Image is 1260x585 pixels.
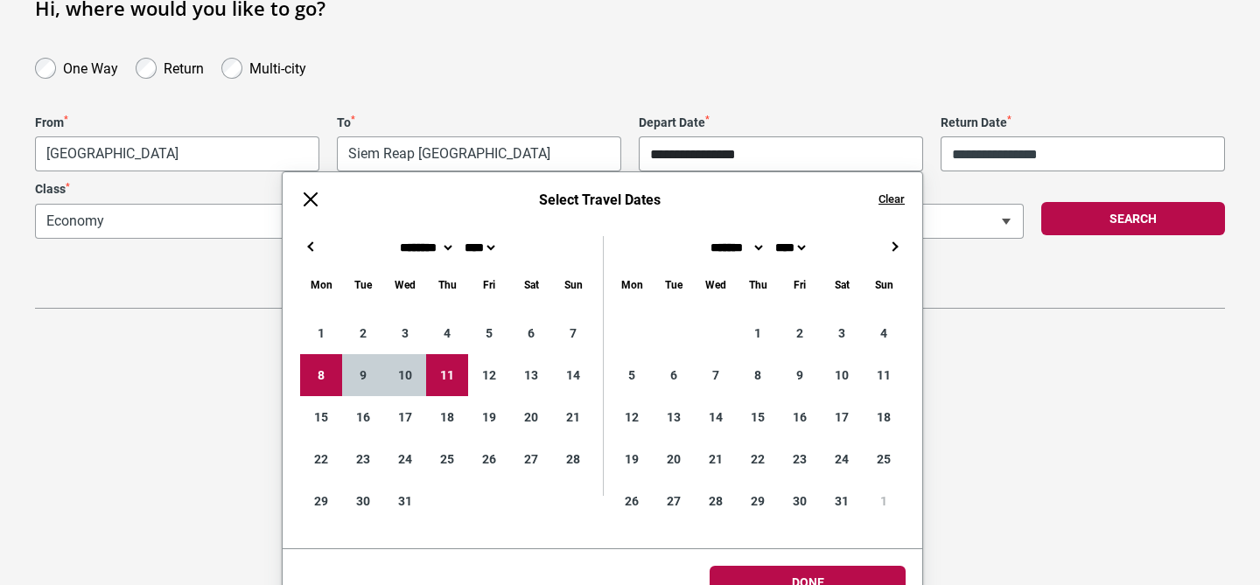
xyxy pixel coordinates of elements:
[779,354,821,396] div: 9
[384,275,426,295] div: Wednesday
[695,354,737,396] div: 7
[510,438,552,480] div: 27
[300,312,342,354] div: 1
[426,354,468,396] div: 11
[300,236,321,257] button: ←
[36,137,318,171] span: Phnom Penh, Cambodia
[779,438,821,480] div: 23
[695,438,737,480] div: 21
[164,56,204,77] label: Return
[884,236,905,257] button: →
[384,312,426,354] div: 3
[611,396,653,438] div: 12
[695,275,737,295] div: Wednesday
[779,396,821,438] div: 16
[552,438,594,480] div: 28
[63,56,118,77] label: One Way
[426,275,468,295] div: Thursday
[468,312,510,354] div: 5
[863,438,905,480] div: 25
[35,115,319,130] label: From
[653,480,695,522] div: 27
[338,137,620,171] span: Siem Reap, Cambodia
[300,480,342,522] div: 29
[426,312,468,354] div: 4
[611,438,653,480] div: 19
[342,396,384,438] div: 16
[779,480,821,522] div: 30
[468,438,510,480] div: 26
[779,312,821,354] div: 2
[611,354,653,396] div: 5
[300,354,342,396] div: 8
[426,396,468,438] div: 18
[342,275,384,295] div: Tuesday
[510,275,552,295] div: Saturday
[510,312,552,354] div: 6
[653,275,695,295] div: Tuesday
[300,275,342,295] div: Monday
[552,312,594,354] div: 7
[737,275,779,295] div: Thursday
[821,312,863,354] div: 3
[300,438,342,480] div: 22
[653,354,695,396] div: 6
[695,480,737,522] div: 28
[384,354,426,396] div: 10
[737,480,779,522] div: 29
[941,115,1225,130] label: Return Date
[35,182,521,197] label: Class
[384,438,426,480] div: 24
[878,192,905,207] button: Clear
[384,480,426,522] div: 31
[821,480,863,522] div: 31
[36,205,520,238] span: Economy
[468,396,510,438] div: 19
[821,354,863,396] div: 10
[249,56,306,77] label: Multi-city
[863,480,905,522] div: 1
[35,204,521,239] span: Economy
[737,354,779,396] div: 8
[468,354,510,396] div: 12
[821,275,863,295] div: Saturday
[821,438,863,480] div: 24
[552,396,594,438] div: 21
[510,396,552,438] div: 20
[35,136,319,171] span: Phnom Penh, Cambodia
[342,312,384,354] div: 2
[468,275,510,295] div: Friday
[863,312,905,354] div: 4
[737,438,779,480] div: 22
[611,275,653,295] div: Monday
[653,396,695,438] div: 13
[300,396,342,438] div: 15
[863,275,905,295] div: Sunday
[342,480,384,522] div: 30
[342,438,384,480] div: 23
[863,396,905,438] div: 18
[384,396,426,438] div: 17
[737,396,779,438] div: 15
[337,115,621,130] label: To
[653,438,695,480] div: 20
[337,136,621,171] span: Siem Reap, Cambodia
[552,275,594,295] div: Sunday
[342,354,384,396] div: 9
[552,354,594,396] div: 14
[639,115,923,130] label: Depart Date
[339,192,861,208] h6: Select Travel Dates
[611,480,653,522] div: 26
[426,438,468,480] div: 25
[863,354,905,396] div: 11
[737,312,779,354] div: 1
[695,396,737,438] div: 14
[779,275,821,295] div: Friday
[510,354,552,396] div: 13
[1041,202,1225,235] button: Search
[821,396,863,438] div: 17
